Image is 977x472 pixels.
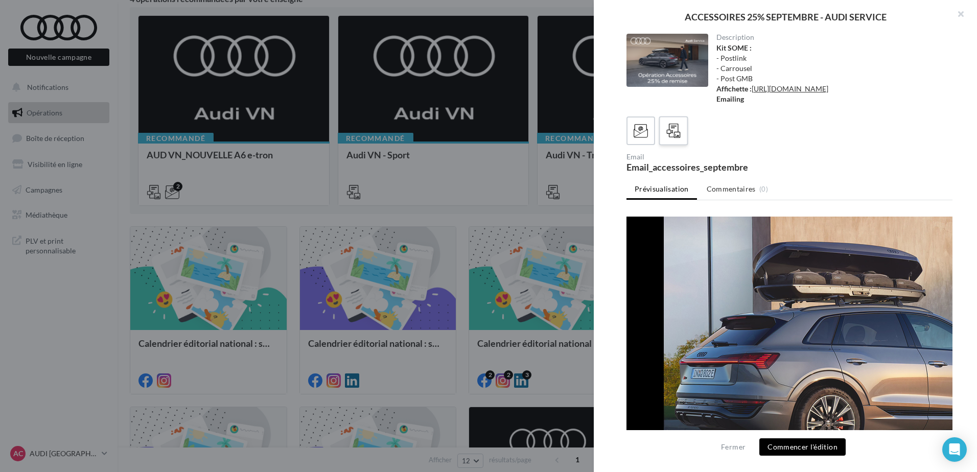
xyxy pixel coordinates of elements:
button: Commencer l'édition [759,438,846,456]
div: ACCESSOIRES 25% SEPTEMBRE - AUDI SERVICE [610,12,961,21]
span: Commentaires [707,184,756,194]
div: Description [716,34,945,41]
div: Email_accessoires_septembre [626,162,785,172]
div: Email [626,153,785,160]
strong: Kit SOME : [716,43,752,52]
button: Fermer [717,441,750,453]
span: (0) [759,185,768,193]
div: Open Intercom Messenger [942,437,967,462]
strong: Affichette : [716,84,752,93]
a: [URL][DOMAIN_NAME] [752,84,828,93]
strong: Emailing [716,95,744,103]
div: - Postlink - Carrousel - Post GMB [716,43,945,104]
